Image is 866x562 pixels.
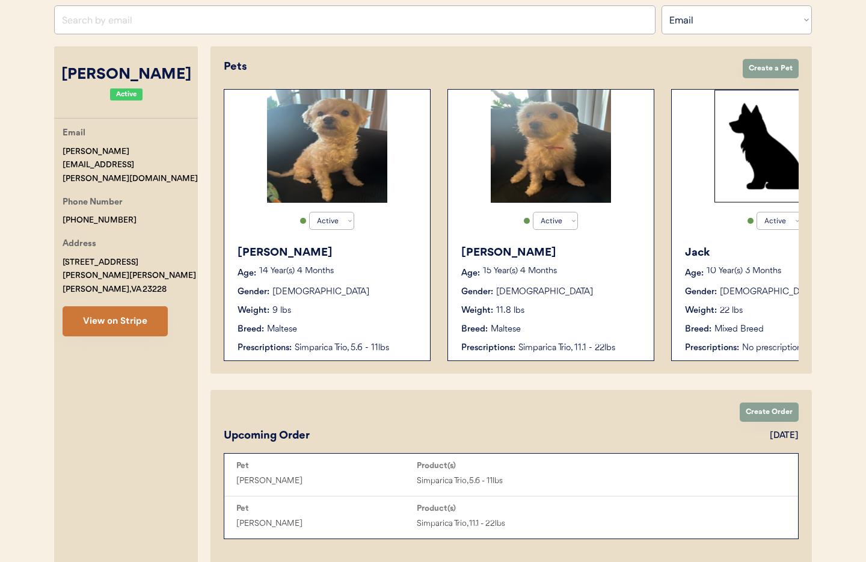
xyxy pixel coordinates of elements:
[63,145,198,186] div: [PERSON_NAME][EMAIL_ADDRESS][PERSON_NAME][DOMAIN_NAME]
[685,245,865,261] div: Jack
[238,286,269,298] div: Gender:
[259,267,418,276] p: 14 Year(s) 4 Months
[63,196,123,211] div: Phone Number
[417,461,597,471] div: Product(s)
[236,517,417,531] div: [PERSON_NAME]
[483,267,642,276] p: 15 Year(s) 4 Months
[417,517,597,531] div: Simparica Trio, 11.1 - 22lbs
[496,304,524,317] div: 11.8 lbs
[720,286,817,298] div: [DEMOGRAPHIC_DATA]
[770,430,799,442] div: [DATE]
[267,323,297,336] div: Maltese
[461,342,515,354] div: Prescriptions:
[685,323,711,336] div: Breed:
[417,474,597,488] div: Simparica Trio, 5.6 - 11lbs
[461,304,493,317] div: Weight:
[63,126,85,141] div: Email
[491,323,521,336] div: Maltese
[272,304,291,317] div: 9 lbs
[743,59,799,78] button: Create a Pet
[236,461,417,471] div: Pet
[714,90,835,203] img: Rectangle%2029.svg
[63,214,137,227] div: [PHONE_NUMBER]
[461,245,642,261] div: [PERSON_NAME]
[63,256,198,297] div: [STREET_ADDRESS][PERSON_NAME][PERSON_NAME] [PERSON_NAME], VA 23228
[685,342,739,354] div: Prescriptions:
[496,286,593,298] div: [DEMOGRAPHIC_DATA]
[685,286,717,298] div: Gender:
[236,504,417,513] div: Pet
[238,245,418,261] div: [PERSON_NAME]
[491,90,611,203] img: image.jpg
[272,286,369,298] div: [DEMOGRAPHIC_DATA]
[461,267,480,280] div: Age:
[54,5,656,34] input: Search by email
[742,342,865,354] div: No prescriptions on file
[63,237,96,252] div: Address
[461,286,493,298] div: Gender:
[707,267,865,276] p: 10 Year(s) 3 Months
[238,304,269,317] div: Weight:
[518,342,642,354] div: Simparica Trio, 11.1 - 22lbs
[63,306,168,336] button: View on Stripe
[267,90,387,203] img: image.jpg
[54,64,198,87] div: [PERSON_NAME]
[740,403,799,422] button: Create Order
[236,474,417,488] div: [PERSON_NAME]
[224,59,731,75] div: Pets
[417,504,597,513] div: Product(s)
[461,323,488,336] div: Breed:
[295,342,418,354] div: Simparica Trio, 5.6 - 11lbs
[685,304,717,317] div: Weight:
[685,267,704,280] div: Age:
[238,267,256,280] div: Age:
[714,323,764,336] div: Mixed Breed
[238,323,264,336] div: Breed:
[224,428,310,444] div: Upcoming Order
[238,342,292,354] div: Prescriptions:
[720,304,743,317] div: 22 lbs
